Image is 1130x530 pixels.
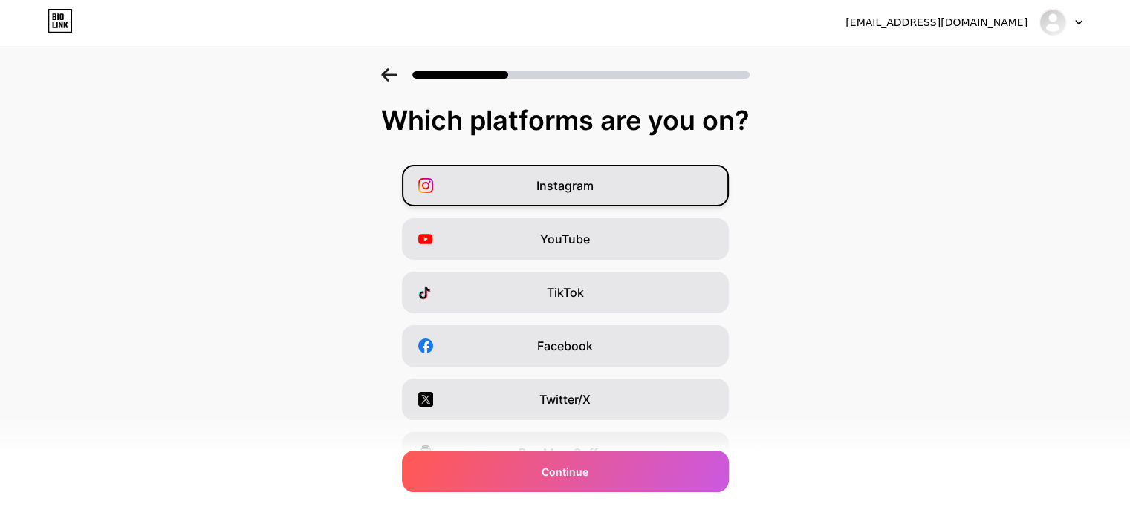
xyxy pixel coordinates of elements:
span: Buy Me a Coffee [519,444,611,462]
div: Which platforms are you on? [15,105,1115,135]
img: levellineconcrete [1039,8,1067,36]
span: Facebook [537,337,593,355]
span: YouTube [540,230,590,248]
span: TikTok [547,284,584,301]
span: Continue [542,464,588,480]
div: [EMAIL_ADDRESS][DOMAIN_NAME] [845,15,1027,30]
span: Instagram [536,177,594,194]
span: Snapchat [538,497,592,515]
span: Twitter/X [539,390,591,408]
